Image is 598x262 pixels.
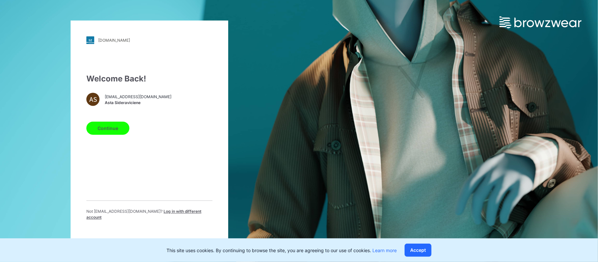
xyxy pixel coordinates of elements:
p: This site uses cookies. By continuing to browse the site, you are agreeing to our use of cookies. [166,247,397,254]
img: browzwear-logo.e42bd6dac1945053ebaf764b6aa21510.svg [499,16,582,28]
button: Accept [405,244,432,257]
img: stylezone-logo.562084cfcfab977791bfbf7441f1a819.svg [86,36,94,44]
a: [DOMAIN_NAME] [86,36,212,44]
span: Asta Sideraviciene [105,100,171,106]
div: Welcome Back! [86,73,212,85]
p: Not [EMAIL_ADDRESS][DOMAIN_NAME] ? [86,209,212,221]
div: AS [86,93,100,106]
a: Learn more [372,248,397,253]
div: [DOMAIN_NAME] [98,38,130,43]
span: [EMAIL_ADDRESS][DOMAIN_NAME] [105,94,171,100]
button: Continue [86,122,129,135]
